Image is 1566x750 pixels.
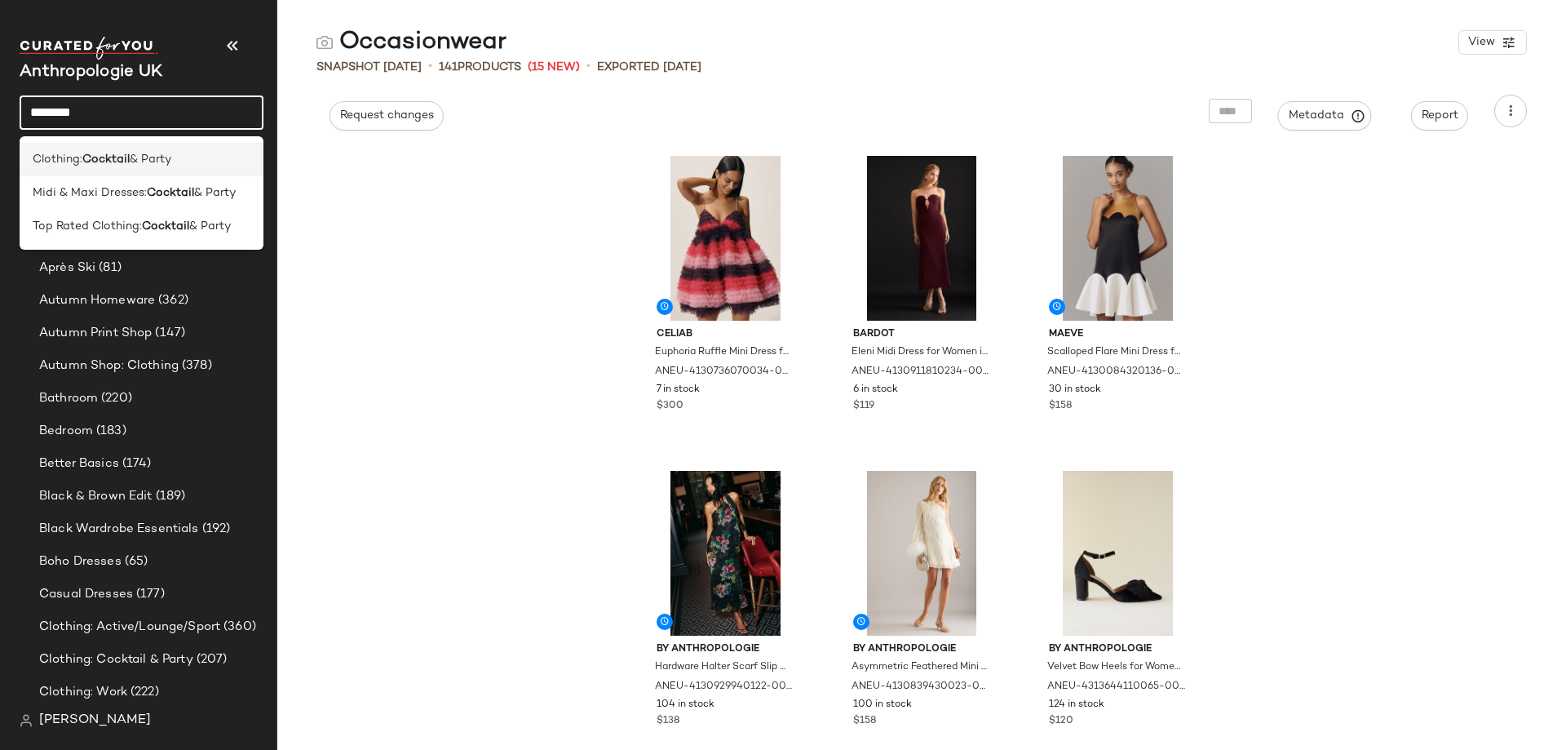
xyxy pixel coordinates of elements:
span: ANEU-4130911810234-000-061 [852,365,989,379]
span: 7 in stock [657,383,700,397]
span: $138 [657,714,679,729]
span: Hardware Halter Scarf Slip Maxi Dress for Women, Polyester/Viscose, Size Uk 6 by Anthropologie [655,660,793,675]
span: Bathroom [39,389,98,408]
img: 4313644110065_001_e [1036,471,1200,636]
img: 4130929940122_520_b [644,471,807,636]
span: Autumn Homeware [39,291,155,310]
span: Scalloped Flare Mini Dress for Women in Black, Polyester, Size Large by Maeve at Anthropologie [1047,345,1185,360]
img: 4130911810234_061_e3 [840,156,1004,321]
span: Bardot [853,327,991,342]
img: svg%3e [316,34,333,51]
span: Euphoria Ruffle Mini Dress for Women in Pink, Polyester/Spandex, Size Medium by CeliaB at Anthrop... [655,345,793,360]
span: Après Ski [39,259,95,277]
span: ANEU-4130084320136-000-001 [1047,365,1185,379]
p: Exported [DATE] [597,59,701,76]
span: (222) [127,683,159,702]
span: $300 [657,399,683,414]
span: Black Wardrobe Essentials [39,520,199,539]
span: 124 in stock [1049,698,1104,712]
button: Report [1411,101,1468,131]
span: 100 in stock [853,698,912,712]
span: (177) [133,585,165,604]
span: Clothing: Cocktail & Party [39,650,193,669]
span: (189) [153,487,186,506]
span: 6 in stock [853,383,898,397]
span: • [586,57,591,77]
span: Maeve [1049,327,1187,342]
span: (220) [98,389,132,408]
span: Better Basics [39,455,119,473]
span: (15 New) [528,59,580,76]
span: (192) [199,520,231,539]
img: 4130736070034_266_b [644,156,807,321]
span: Autumn Shop: Clothing [39,357,179,375]
span: Casual Dresses [39,585,133,604]
div: Occasionwear [316,26,507,59]
span: 141 [439,61,458,73]
span: & Party [130,151,171,168]
span: Eleni Midi Dress for Women in Purple, Polyester/Elastane, Size Uk 16 by Bardot at Anthropologie [852,345,989,360]
img: 4130839430023_011_e2 [840,471,1004,636]
span: Clothing: Active/Lounge/Sport [39,618,220,637]
img: 4130084320136_001_b [1036,156,1200,321]
span: $119 [853,399,874,414]
img: cfy_white_logo.C9jOOHJF.svg [20,37,158,60]
span: ANEU-4313644110065-000-001 [1047,680,1185,695]
span: ANEU-4130736070034-000-266 [655,365,793,379]
span: & Party [194,184,236,202]
b: Cocktail [142,218,189,235]
img: svg%3e [20,714,33,727]
span: & Party [189,218,231,235]
button: View [1458,30,1527,55]
span: Request changes [339,109,434,122]
span: (81) [95,259,122,277]
span: (147) [152,324,185,343]
span: (378) [179,357,212,375]
span: Midi & Maxi Dresses: [33,184,147,202]
b: Cocktail [82,151,130,168]
span: Top Rated Clothing: [33,218,142,235]
span: Bedroom [39,422,93,441]
span: $158 [1049,399,1072,414]
span: ANEU-4130929940122-000-520 [655,680,793,695]
span: (362) [155,291,188,310]
span: [PERSON_NAME] [39,711,151,730]
span: ANEU-4130839430023-000-011 [852,680,989,695]
span: By Anthropologie [1049,642,1187,657]
span: (174) [119,455,152,473]
span: Report [1421,109,1458,122]
span: By Anthropologie [853,642,991,657]
b: Cocktail [147,184,194,202]
span: (183) [93,422,126,441]
button: Request changes [330,101,444,131]
span: $158 [853,714,876,729]
span: Autumn Print Shop [39,324,152,343]
span: 30 in stock [1049,383,1101,397]
span: Black & Brown Edit [39,487,153,506]
span: Clothing: Work [39,683,127,702]
span: Snapshot [DATE] [316,59,422,76]
span: (65) [122,553,148,571]
span: $120 [1049,714,1073,729]
span: View [1467,36,1495,49]
span: Metadata [1288,109,1362,123]
span: (207) [193,650,228,669]
span: Current Company Name [20,64,162,81]
span: • [428,57,432,77]
span: Clothing: [33,151,82,168]
span: 104 in stock [657,698,714,712]
span: CeliaB [657,327,794,342]
span: Boho Dresses [39,553,122,571]
span: Velvet Bow Heels for Women in Black, Polyester/Rubber, Size 37 by Anthropologie [1047,660,1185,675]
span: By Anthropologie [657,642,794,657]
div: Products [439,59,521,76]
span: (360) [220,618,256,637]
button: Metadata [1278,101,1372,131]
span: Asymmetric Feathered Mini Dress for Women in White, Viscose/Metal, Size Uk 16 by Anthropologie [852,660,989,675]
